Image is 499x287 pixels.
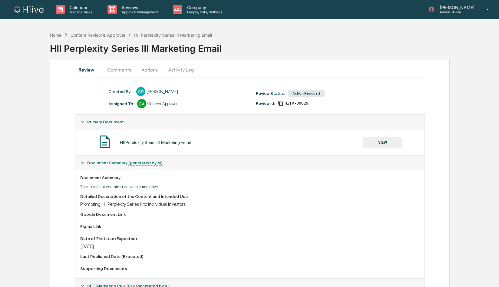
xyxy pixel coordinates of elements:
div: HII Perplexity Series III Marketing Email [50,38,499,54]
div: Assigned To: [108,101,134,106]
button: VIEW [363,137,402,148]
div: secondary tabs example [75,62,425,77]
div: Home [50,32,61,38]
div: HII Perplexity Series III Marketing Email [134,32,212,38]
div: Content Approvers [147,101,179,106]
div: Google Document Link [80,212,419,217]
div: Last Published Date (Expected) [80,254,419,259]
div: Review Status: [256,91,285,96]
div: CR [136,87,145,96]
span: Primary Document [87,119,124,124]
span: 6b92c3ba-b831-4d02-b9be-ee54b8fe0760 [285,101,308,106]
div: Date of First Use (Expected) [80,236,419,241]
span: Document Summary [87,160,163,165]
p: Calendar [65,5,95,10]
div: Action Required [288,90,325,97]
iframe: Open customer support [480,267,496,283]
div: Content Review & Approval [71,32,125,38]
div: Review Id: [256,101,275,106]
button: Comments [102,62,136,77]
div: Primary Document [75,129,424,155]
div: CA [137,99,146,108]
u: (generated by AI) [128,160,163,165]
div: HII Perplexity Series III Marketing Email [120,140,191,145]
div: Document Summary (generated by AI) [75,155,424,170]
div: Detailed Description of the Content and Intended Use [80,194,419,199]
p: [PERSON_NAME] [435,5,478,10]
p: People, Data, Settings [182,10,225,14]
button: Actions [136,62,163,77]
p: Reviews [117,5,161,10]
img: logo [15,6,44,13]
div: Supporting Documents [80,266,419,271]
div: Document Summary [80,175,419,180]
button: Activity Log [163,62,199,77]
p: Approval Management [117,10,161,14]
div: Primary Document [75,115,424,129]
p: Manage Tasks [65,10,95,14]
div: [PERSON_NAME] [147,89,178,94]
p: Company [182,5,225,10]
button: Review [75,62,102,77]
p: The document contains no text to summarize. [80,184,419,189]
div: Document Summary (generated by AI) [75,170,424,278]
p: Admin • Hiive [435,10,478,14]
div: Promoting HII Perplexity Series III to individual investors [80,201,419,207]
div: [DATE] [80,243,419,249]
div: Created By: ‎ ‎ [108,89,133,94]
div: Figma Link [80,224,419,229]
img: Document Icon [97,134,112,149]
